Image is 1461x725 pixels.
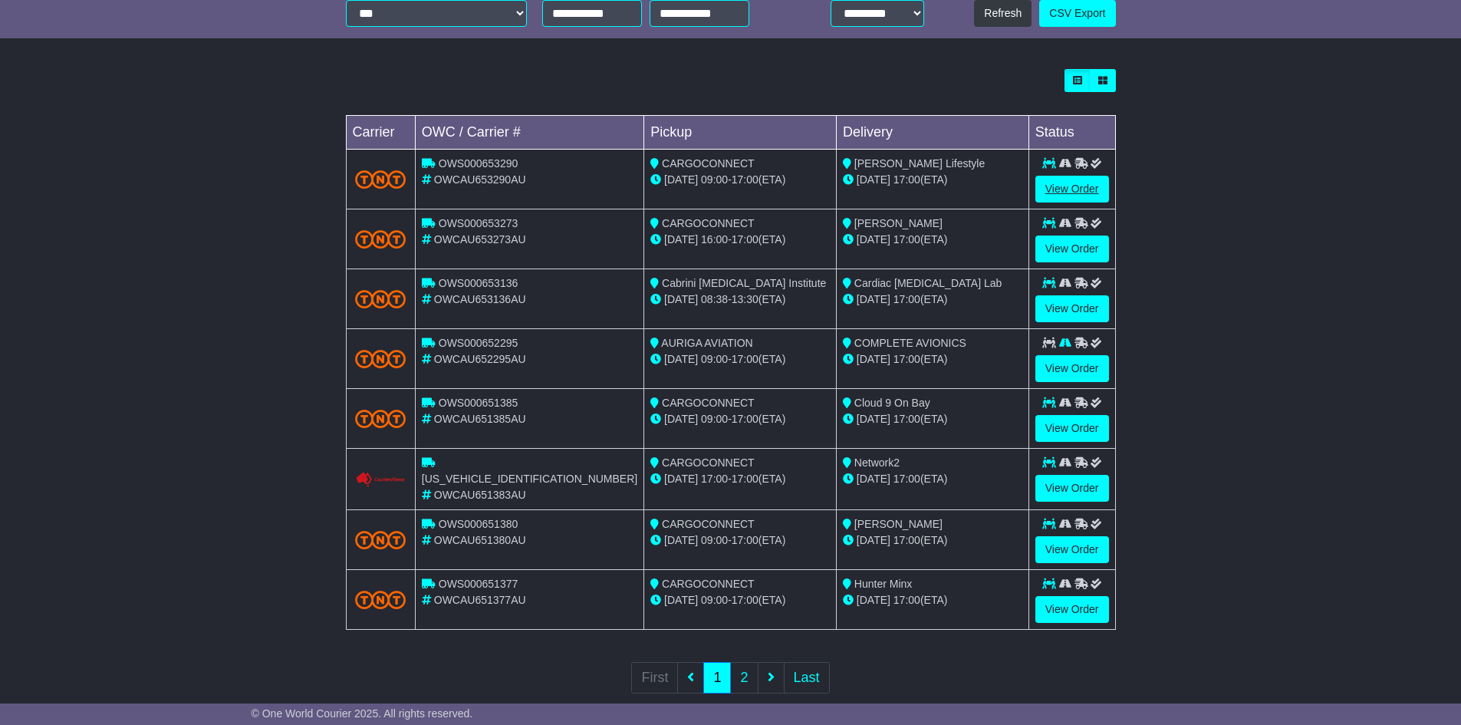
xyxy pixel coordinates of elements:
span: OWCAU653290AU [434,173,526,186]
span: 17:00 [893,173,920,186]
span: AURIGA AVIATION [661,337,752,349]
span: 13:30 [732,293,758,305]
img: TNT_Domestic.png [355,591,406,609]
img: TNT_Domestic.png [355,230,406,249]
span: 09:00 [701,594,728,606]
span: [DATE] [664,353,698,365]
img: TNT_Domestic.png [355,290,406,308]
div: (ETA) [843,532,1022,549]
span: Cabrini [MEDICAL_DATA] Institute [662,277,826,289]
span: OWS000653136 [439,277,518,289]
span: 17:00 [732,473,758,485]
span: 08:38 [701,293,728,305]
span: 17:00 [893,413,920,425]
a: View Order [1035,475,1109,502]
span: [DATE] [857,293,890,305]
span: 17:00 [732,413,758,425]
span: [DATE] [664,233,698,246]
span: [DATE] [664,534,698,546]
div: (ETA) [843,592,1022,608]
img: TNT_Domestic.png [355,350,406,368]
span: OWCAU653273AU [434,233,526,246]
span: [DATE] [664,594,698,606]
span: [DATE] [664,473,698,485]
span: [DATE] [857,594,890,606]
span: [DATE] [857,534,890,546]
span: 17:00 [893,594,920,606]
span: OWS000653290 [439,157,518,170]
span: COMPLETE AVIONICS [854,337,966,349]
a: View Order [1035,415,1109,442]
div: - (ETA) [650,232,830,248]
span: [DATE] [857,353,890,365]
span: Cloud 9 On Bay [854,397,930,409]
span: Hunter Minx [854,578,912,590]
span: OWCAU653136AU [434,293,526,305]
div: (ETA) [843,172,1022,188]
a: View Order [1035,176,1109,203]
span: [DATE] [857,173,890,186]
span: OWS000652295 [439,337,518,349]
span: Cardiac [MEDICAL_DATA] Lab [854,277,1002,289]
a: Last [784,662,830,694]
span: 09:00 [701,534,728,546]
span: 17:00 [732,594,758,606]
span: 17:00 [893,233,920,246]
span: 16:00 [701,233,728,246]
td: Status [1028,116,1115,150]
div: - (ETA) [650,592,830,608]
span: © One World Courier 2025. All rights reserved. [252,707,473,720]
span: Network2 [854,456,900,469]
img: TNT_Domestic.png [355,410,406,428]
span: [PERSON_NAME] [854,518,943,530]
div: - (ETA) [650,292,830,308]
span: 17:00 [732,173,758,186]
span: 09:00 [701,353,728,365]
span: [DATE] [857,473,890,485]
span: CARGOCONNECT [662,217,755,229]
div: - (ETA) [650,532,830,549]
div: (ETA) [843,292,1022,308]
span: 17:00 [893,293,920,305]
span: CARGOCONNECT [662,578,755,590]
a: View Order [1035,596,1109,623]
span: [DATE] [857,413,890,425]
span: CARGOCONNECT [662,518,755,530]
div: (ETA) [843,232,1022,248]
div: (ETA) [843,411,1022,427]
img: Couriers_Please.png [355,472,406,488]
span: [PERSON_NAME] [854,217,943,229]
a: View Order [1035,536,1109,563]
div: - (ETA) [650,172,830,188]
div: - (ETA) [650,471,830,487]
div: (ETA) [843,351,1022,367]
div: (ETA) [843,471,1022,487]
a: View Order [1035,236,1109,262]
img: TNT_Domestic.png [355,170,406,189]
span: 17:00 [893,353,920,365]
span: CARGOCONNECT [662,397,755,409]
span: CARGOCONNECT [662,456,755,469]
td: Delivery [836,116,1028,150]
span: 17:00 [732,353,758,365]
span: [PERSON_NAME] Lifestyle [854,157,985,170]
span: OWS000651380 [439,518,518,530]
span: OWS000653273 [439,217,518,229]
span: OWS000651377 [439,578,518,590]
img: TNT_Domestic.png [355,531,406,549]
span: OWCAU651380AU [434,534,526,546]
span: 09:00 [701,413,728,425]
a: 2 [730,662,758,694]
span: OWCAU651383AU [434,489,526,501]
span: OWS000651385 [439,397,518,409]
span: [DATE] [664,413,698,425]
span: 17:00 [701,473,728,485]
span: OWCAU652295AU [434,353,526,365]
span: OWCAU651377AU [434,594,526,606]
span: CARGOCONNECT [662,157,755,170]
span: [DATE] [664,173,698,186]
span: [DATE] [664,293,698,305]
span: OWCAU651385AU [434,413,526,425]
span: [US_VEHICLE_IDENTIFICATION_NUMBER] [422,473,637,485]
a: View Order [1035,295,1109,322]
